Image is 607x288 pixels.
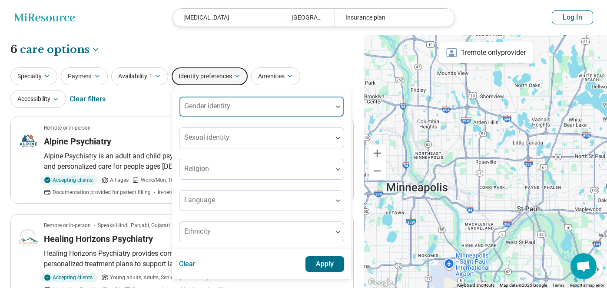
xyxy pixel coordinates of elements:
div: 1 remote only provider [438,42,533,63]
label: Ethnicity [184,227,211,235]
h3: Healing Horizons Psychiatry [44,233,153,245]
div: [MEDICAL_DATA] [173,9,281,27]
h3: Alpine Psychiatry [44,135,111,147]
p: Remote or In-person [44,124,91,132]
p: Alpine Psychiatry is an adult and child psychiatry practice providing convenient, comprehensive, ... [44,151,346,172]
button: Care options [20,42,100,57]
button: Amenities [251,67,300,85]
div: Accepting clients [40,273,98,282]
p: Remote or In-person [44,221,91,229]
button: Availability1 [111,67,168,85]
div: [GEOGRAPHIC_DATA], [GEOGRAPHIC_DATA] [281,9,335,27]
a: Open chat [571,253,597,279]
div: Clear filters [70,89,106,110]
button: Accessibility [10,90,66,108]
button: Zoom in [368,144,386,162]
button: Clear [179,256,196,272]
button: Log In [552,10,593,24]
div: Insurance plan [335,9,442,27]
a: Terms [552,283,564,288]
span: In-network insurance [158,188,206,196]
label: Religion [184,164,209,173]
button: Apply [305,256,345,272]
span: care options [20,42,90,57]
button: Payment [61,67,108,85]
span: 1 [149,72,153,81]
button: Specialty [10,67,57,85]
span: Documentation provided for patient filling [53,188,151,196]
span: All ages [110,176,129,184]
p: Healing Horizons Psychiatry provides compassionate, evidence-based mental health care and persona... [44,248,346,269]
label: Sexual identity [184,133,229,141]
span: Speaks Hindi, Panjabi, Gujarati [98,221,170,229]
div: Accepting clients [40,175,98,185]
span: Map data ©2025 Google [500,283,547,288]
span: Works Mon, Tue, Wed, Thu, Fri [141,176,209,184]
label: Gender identity [184,102,230,110]
span: Young adults, Adults, Seniors (65 or older) [110,274,208,281]
button: Zoom out [368,162,386,180]
button: Identity preferences [172,67,248,85]
a: Report a map error [570,283,604,288]
label: Language [184,196,215,204]
h1: 6 [10,42,100,57]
